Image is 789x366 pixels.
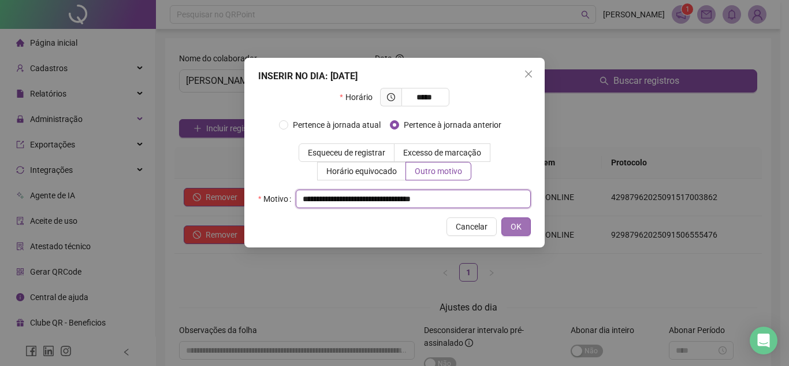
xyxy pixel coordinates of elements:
button: Cancelar [446,217,497,236]
span: Cancelar [456,220,487,233]
span: Pertence à jornada atual [288,119,385,131]
label: Horário [340,88,379,106]
span: OK [511,220,522,233]
div: INSERIR NO DIA : [DATE] [258,69,531,83]
span: clock-circle [387,93,395,101]
span: Outro motivo [415,167,462,176]
span: Excesso de marcação [403,148,481,157]
div: Open Intercom Messenger [750,327,777,354]
span: Pertence à jornada anterior [399,119,506,131]
button: Close [519,65,538,83]
label: Motivo [258,190,296,208]
span: Esqueceu de registrar [308,148,385,157]
button: OK [501,217,531,236]
span: Horário equivocado [326,167,397,176]
span: close [524,69,533,79]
